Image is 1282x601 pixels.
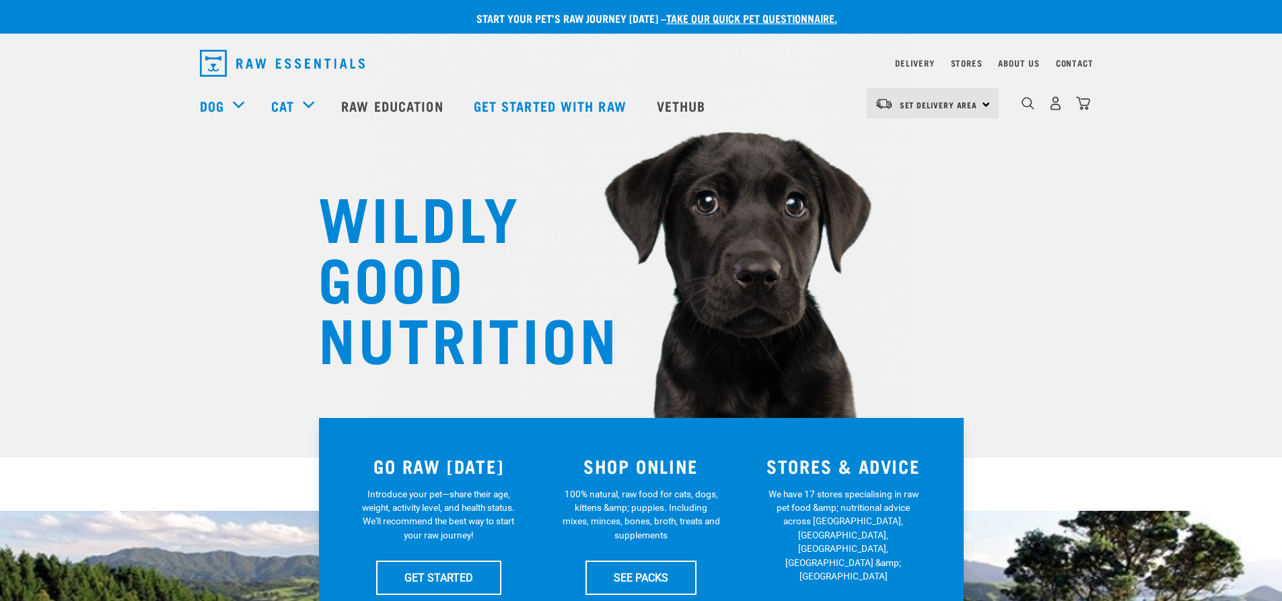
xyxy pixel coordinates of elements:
[328,79,460,133] a: Raw Education
[346,456,532,476] h3: GO RAW [DATE]
[200,96,224,116] a: Dog
[951,61,983,65] a: Stores
[548,456,734,476] h3: SHOP ONLINE
[460,79,643,133] a: Get started with Raw
[875,98,893,110] img: van-moving.png
[271,96,294,116] a: Cat
[764,487,923,584] p: We have 17 stores specialising in raw pet food &amp; nutritional advice across [GEOGRAPHIC_DATA],...
[1076,96,1090,110] img: home-icon@2x.png
[1048,96,1063,110] img: user.png
[585,561,697,594] a: SEE PACKS
[750,456,937,476] h3: STORES & ADVICE
[562,487,720,542] p: 100% natural, raw food for cats, dogs, kittens &amp; puppies. Including mixes, minces, bones, bro...
[189,44,1094,82] nav: dropdown navigation
[359,487,518,542] p: Introduce your pet—share their age, weight, activity level, and health status. We'll recommend th...
[895,61,934,65] a: Delivery
[643,79,723,133] a: Vethub
[376,561,501,594] a: GET STARTED
[200,50,365,77] img: Raw Essentials Logo
[1022,97,1034,110] img: home-icon-1@2x.png
[1056,61,1094,65] a: Contact
[998,61,1039,65] a: About Us
[318,185,587,367] h1: WILDLY GOOD NUTRITION
[900,102,978,107] span: Set Delivery Area
[666,15,837,21] a: take our quick pet questionnaire.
